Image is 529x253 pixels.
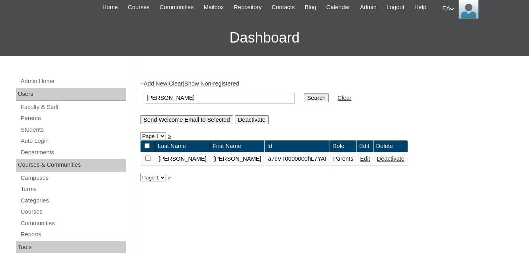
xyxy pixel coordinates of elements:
[235,115,269,124] input: Deactivate
[338,95,351,101] a: Clear
[330,140,357,152] td: Role
[20,76,126,86] a: Admin Home
[210,152,265,166] td: [PERSON_NAME]
[414,3,426,12] span: Help
[20,148,126,158] a: Departments
[20,113,126,123] a: Parents
[305,3,316,12] span: Blog
[374,140,408,152] td: Delete
[20,136,126,146] a: Auto Login
[357,140,373,152] td: Edit
[20,196,126,206] a: Categories
[383,3,408,12] a: Logout
[265,152,329,166] td: a7cVT0000000hL7YAI
[98,3,122,12] a: Home
[20,207,126,217] a: Courses
[387,3,404,12] span: Logout
[356,3,381,12] a: Admin
[140,115,233,124] input: Send Welcome Email to Selected
[144,80,167,87] a: Add New
[184,80,239,87] a: Show Non-registered
[20,184,126,194] a: Terms
[16,88,126,101] div: Users
[234,3,262,12] span: Repository
[204,3,224,12] span: Mailbox
[156,3,198,12] a: Communities
[145,93,295,103] input: Search
[128,3,150,12] span: Courses
[168,174,171,181] a: »
[16,159,126,171] div: Courses & Communities
[330,152,357,166] td: Parents
[20,102,126,112] a: Faculty & Staff
[360,156,370,162] a: Edit
[20,218,126,228] a: Communities
[102,3,118,12] span: Home
[271,3,295,12] span: Contacts
[322,3,354,12] a: Calendar
[377,156,404,162] a: Deactivate
[124,3,154,12] a: Courses
[169,80,183,87] a: Clear
[4,20,525,56] h3: Dashboard
[20,230,126,239] a: Reports
[410,3,430,12] a: Help
[265,140,329,152] td: Id
[155,140,210,152] td: Last Name
[168,133,171,139] a: »
[267,3,299,12] a: Contacts
[301,3,320,12] a: Blog
[326,3,350,12] span: Calendar
[155,152,210,166] td: [PERSON_NAME]
[210,140,265,152] td: First Name
[360,3,377,12] span: Admin
[230,3,265,12] a: Repository
[140,80,521,124] div: + | |
[20,125,126,135] a: Students
[20,173,126,183] a: Campuses
[304,93,328,102] input: Search
[200,3,228,12] a: Mailbox
[160,3,194,12] span: Communities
